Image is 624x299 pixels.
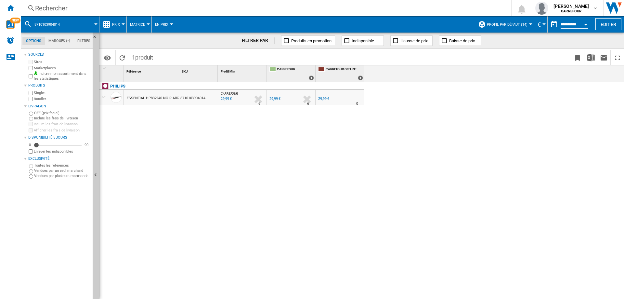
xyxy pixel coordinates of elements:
span: Prix [112,22,120,27]
label: Inclure mon assortiment dans les statistiques [34,71,90,81]
label: Bundles [34,97,90,102]
span: Profil par défaut (14) [487,22,527,27]
button: Télécharger au format Excel [584,50,597,65]
div: 0 [27,143,32,147]
md-slider: Disponibilité [34,142,82,148]
div: Profil par défaut (14) [478,16,531,33]
label: Vendues par un seul marchand [34,168,90,173]
button: Envoyer ce rapport par email [597,50,610,65]
div: Sort None [110,65,123,75]
button: Créer un favoris [571,50,584,65]
input: Sites [29,60,33,64]
input: OFF (prix facial) [29,112,33,116]
span: € [538,21,541,28]
button: Prix [112,16,123,33]
div: Sort None [219,65,266,75]
img: excel-24x24.png [587,54,595,61]
b: CARREFOUR [561,9,581,13]
button: Options [101,52,114,63]
img: wise-card.svg [6,20,15,29]
label: Afficher les frais de livraison [34,128,90,133]
div: FILTRER PAR [242,37,275,44]
div: Délai de livraison : 0 jour [356,101,358,107]
span: CARREFOUR [221,92,238,95]
span: Hausse de prix [400,38,428,43]
md-menu: Currency [534,16,548,33]
button: Open calendar [580,18,591,29]
span: Référence [126,70,141,73]
span: NEW [10,18,20,23]
button: 8710103904014 [34,16,66,33]
div: Référence Sort None [125,65,179,75]
div: ESSENTIAL HP832140 NOIR ARGENT [127,91,186,106]
span: produit [135,54,153,61]
label: OFF (prix facial) [34,111,90,116]
span: 1 [129,50,156,63]
input: Bundles [29,97,33,101]
input: Toutes les références [29,164,33,168]
label: Toutes les références [34,163,90,168]
button: En Prix [155,16,172,33]
button: Indisponible [342,35,384,46]
md-tab-item: Filtres [74,37,94,45]
div: 8710103904014 [24,16,96,33]
div: Produits [28,83,90,88]
span: [PERSON_NAME] [553,3,589,9]
div: Rechercher [35,4,494,13]
span: Profil Min [221,70,235,73]
div: 29,99 € [318,97,329,101]
label: Sites [34,60,90,64]
span: En Prix [155,22,168,27]
span: SKU [182,70,188,73]
img: mysite-bg-18x18.png [34,71,38,75]
button: md-calendar [548,18,561,31]
div: 1 offers sold by CARREFOUR OFFLINE [358,75,363,80]
div: 29,99 € [268,96,280,102]
label: Inclure les frais de livraison [34,116,90,121]
span: Baisse de prix [449,38,475,43]
div: Matrice [130,16,148,33]
label: Singles [34,90,90,95]
div: Profil Min Sort None [219,65,266,75]
button: Baisse de prix [439,35,481,46]
button: Editer [595,18,621,30]
button: Profil par défaut (14) [487,16,531,33]
span: CARREFOUR [277,67,314,73]
img: alerts-logo.svg [6,36,14,44]
button: Recharger [116,50,129,65]
label: Marketplaces [34,66,90,71]
button: Masquer [93,33,100,44]
input: Inclure les frais de livraison [29,117,33,121]
div: Disponibilité 5 Jours [28,135,90,140]
div: CARREFOUR OFFLINE 1 offers sold by CARREFOUR OFFLINE [317,65,364,82]
div: Exclusivité [28,156,90,161]
md-tab-item: Options [22,37,45,45]
img: profile.jpg [535,2,548,15]
input: Vendues par plusieurs marchands [29,174,33,179]
button: € [538,16,544,33]
div: Sources [28,52,90,57]
div: Cliquez pour filtrer sur cette marque [110,82,125,90]
button: Produits en promotion [281,35,335,46]
input: Marketplaces [29,66,33,70]
div: 90 [83,143,90,147]
input: Afficher les frais de livraison [29,149,33,154]
input: Vendues par un seul marchand [29,169,33,173]
label: Enlever les indisponibles [34,149,90,154]
div: 8710103904014 [179,90,218,105]
label: Inclure les frais de livraison [34,122,90,127]
div: 29,99 € [269,97,280,101]
div: Mise à jour : mercredi 15 octobre 2025 05:39 [220,96,232,102]
span: Matrice [130,22,145,27]
div: Livraison [28,104,90,109]
label: Vendues par plusieurs marchands [34,173,90,178]
button: Hausse de prix [390,35,433,46]
div: SKU Sort None [180,65,218,75]
input: Inclure mon assortiment dans les statistiques [29,72,33,80]
div: Sort None [180,65,218,75]
span: Indisponible [352,38,374,43]
md-tab-item: Marques (*) [45,37,74,45]
div: CARREFOUR 1 offers sold by CARREFOUR [268,65,315,82]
